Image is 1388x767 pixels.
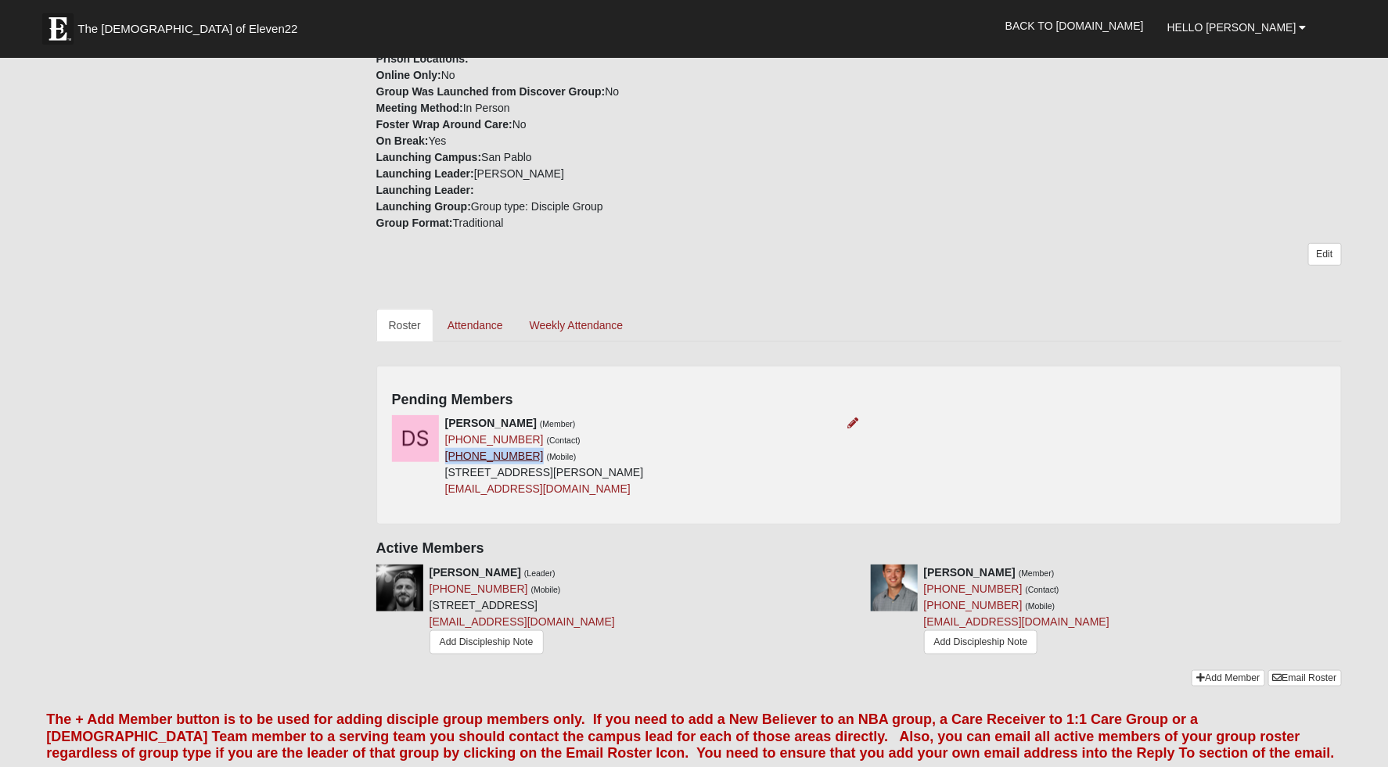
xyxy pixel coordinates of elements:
[430,615,615,628] a: [EMAIL_ADDRESS][DOMAIN_NAME]
[445,450,544,462] a: [PHONE_NUMBER]
[924,566,1016,579] strong: [PERSON_NAME]
[924,615,1109,628] a: [EMAIL_ADDRESS][DOMAIN_NAME]
[376,151,482,163] strong: Launching Campus:
[517,309,636,342] a: Weekly Attendance
[445,415,644,497] div: [STREET_ADDRESS][PERSON_NAME]
[42,13,74,45] img: Eleven22 logo
[540,419,576,428] small: (Member)
[924,630,1038,654] a: Add Discipleship Note
[77,21,297,37] span: The [DEMOGRAPHIC_DATA] of Eleven22
[376,167,474,180] strong: Launching Leader:
[430,566,521,579] strong: [PERSON_NAME]
[445,417,537,429] strong: [PERSON_NAME]
[430,582,528,595] a: [PHONE_NUMBER]
[1156,8,1318,47] a: Hello [PERSON_NAME]
[435,309,516,342] a: Attendance
[376,540,1342,557] h4: Active Members
[1026,601,1055,611] small: (Mobile)
[376,69,441,81] strong: Online Only:
[531,585,561,594] small: (Mobile)
[1268,670,1342,686] a: Email Roster
[376,200,471,213] strong: Launching Group:
[1167,21,1296,34] span: Hello [PERSON_NAME]
[376,184,474,196] strong: Launching Leader:
[392,392,1326,409] h4: Pending Members
[376,85,606,98] strong: Group Was Launched from Discover Group:
[445,482,631,495] a: [EMAIL_ADDRESS][DOMAIN_NAME]
[1192,670,1264,686] a: Add Member
[547,435,581,445] small: (Contact)
[430,630,544,654] a: Add Discipleship Note
[430,564,615,658] div: [STREET_ADDRESS]
[1026,585,1059,594] small: (Contact)
[34,5,347,45] a: The [DEMOGRAPHIC_DATA] of Eleven22
[46,711,1334,761] font: The + Add Member button is to be used for adding disciple group members only. If you need to add ...
[524,568,556,578] small: (Leader)
[376,118,512,131] strong: Foster Wrap Around Care:
[547,452,577,461] small: (Mobile)
[1019,568,1055,578] small: (Member)
[376,309,433,342] a: Roster
[376,134,429,147] strong: On Break:
[924,599,1023,611] a: [PHONE_NUMBER]
[376,52,469,65] strong: Prison Locations:
[376,102,463,114] strong: Meeting Method:
[1308,243,1342,266] a: Edit
[924,582,1023,595] a: [PHONE_NUMBER]
[994,6,1156,45] a: Back to [DOMAIN_NAME]
[376,217,453,229] strong: Group Format:
[445,433,544,446] a: [PHONE_NUMBER]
